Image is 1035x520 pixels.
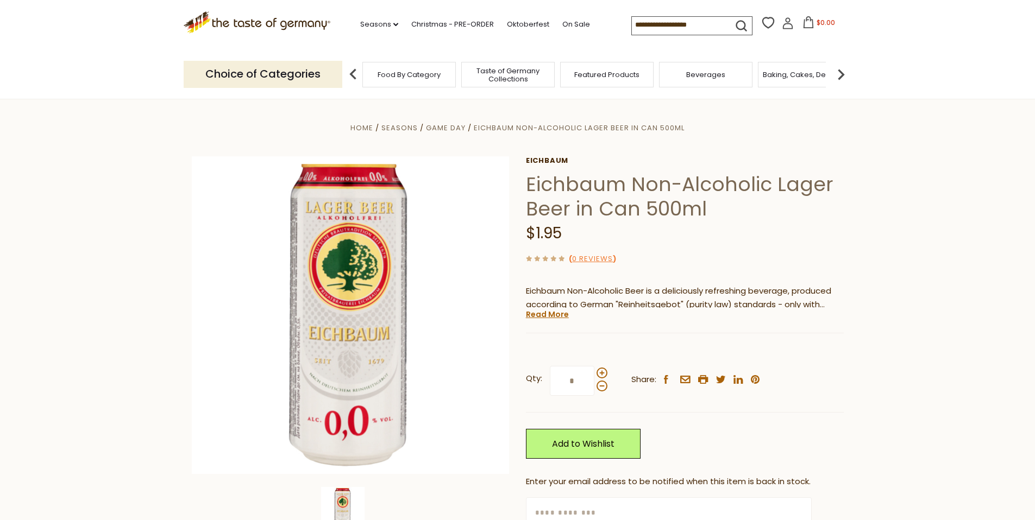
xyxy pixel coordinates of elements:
a: Baking, Cakes, Desserts [763,71,847,79]
span: $0.00 [817,18,835,27]
p: Eichbaum Non-Alcoholic Beer is a deliciously refreshing beverage, produced according to German "R... [526,284,844,312]
a: Oktoberfest [507,18,549,30]
input: Qty: [550,366,594,396]
h1: Eichbaum Non-Alcoholic Lager Beer in Can 500ml [526,172,844,221]
a: Beverages [686,71,725,79]
a: Christmas - PRE-ORDER [411,18,494,30]
span: Share: [631,373,656,386]
div: Enter your email address to be notified when this item is back in stock. [526,475,844,489]
button: $0.00 [796,16,842,33]
a: Seasons [360,18,398,30]
a: Eichbaum [526,156,844,165]
img: Eichbaum Non-Alcoholic Lager Beer in Can 500ml [192,156,510,474]
img: previous arrow [342,64,364,85]
a: Read More [526,309,569,320]
span: $1.95 [526,223,562,244]
a: On Sale [562,18,590,30]
p: Choice of Categories [184,61,342,87]
a: Featured Products [574,71,639,79]
a: 0 Reviews [572,253,613,265]
a: Eichbaum Non-Alcoholic Lager Beer in Can 500ml [474,123,685,133]
strong: Qty: [526,372,542,385]
a: Taste of Germany Collections [465,67,551,83]
img: next arrow [830,64,852,85]
a: Home [350,123,373,133]
a: Seasons [381,123,418,133]
span: ( ) [569,253,616,264]
a: Game Day [426,123,466,133]
a: Add to Wishlist [526,429,641,459]
a: Food By Category [378,71,441,79]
